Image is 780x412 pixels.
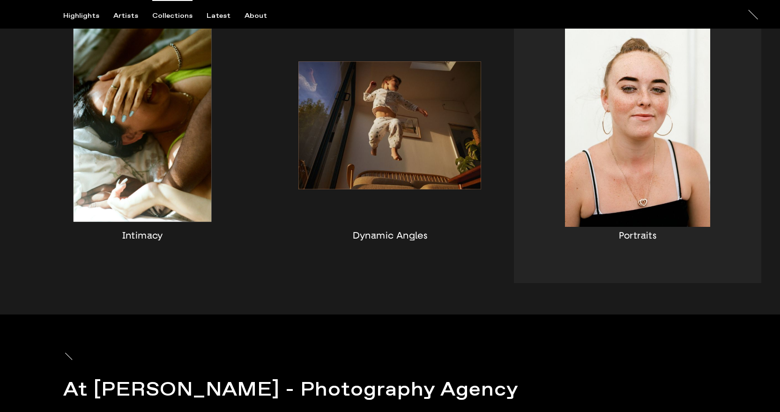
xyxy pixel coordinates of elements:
[152,12,193,20] div: Collections
[245,12,267,20] div: About
[207,12,245,20] button: Latest
[63,12,113,20] button: Highlights
[63,12,99,20] div: Highlights
[207,12,230,20] div: Latest
[63,376,561,405] h2: At [PERSON_NAME] - Photography Agency
[152,12,207,20] button: Collections
[113,12,152,20] button: Artists
[245,12,281,20] button: About
[113,12,138,20] div: Artists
